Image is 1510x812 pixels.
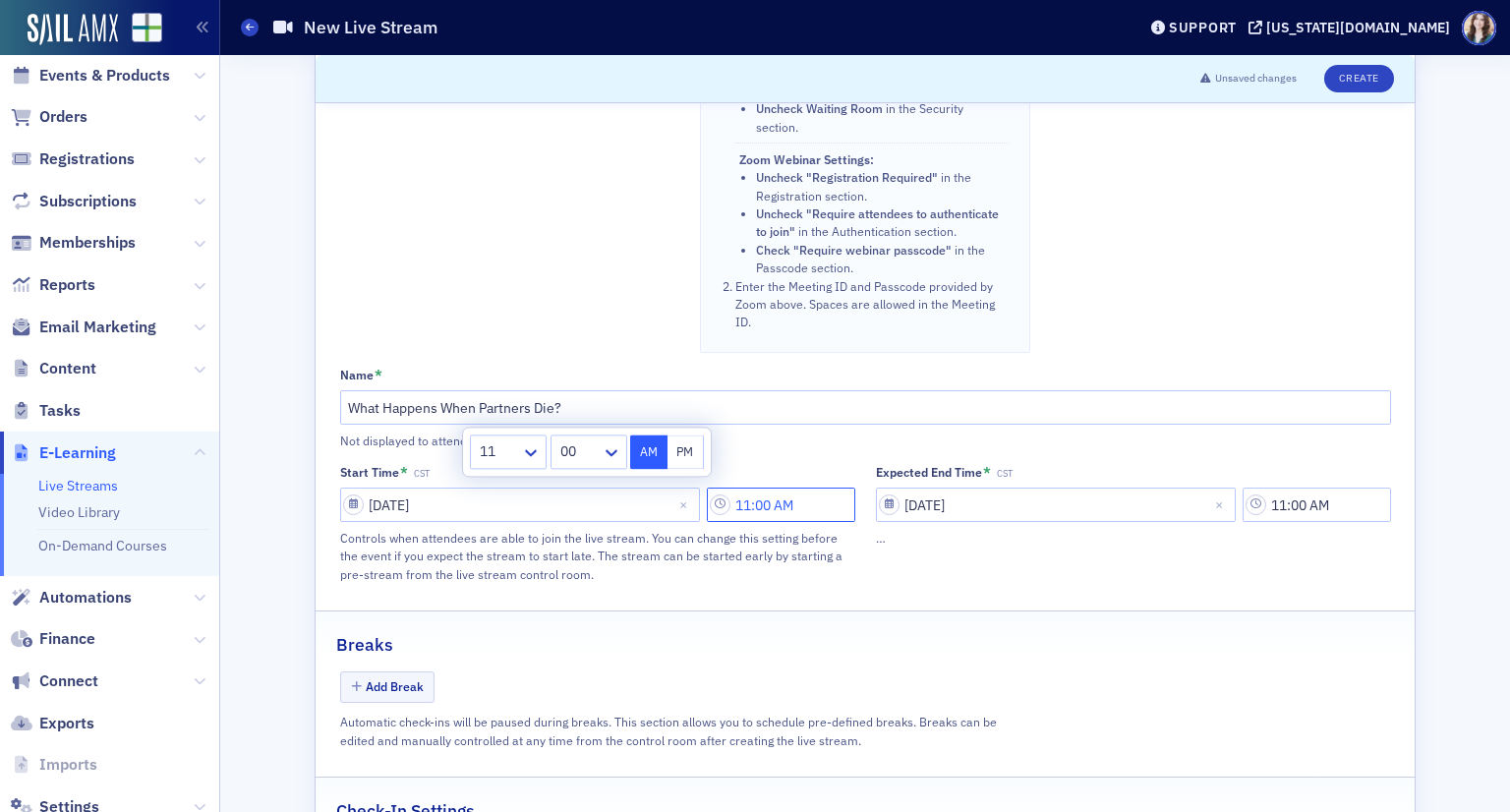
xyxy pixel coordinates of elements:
[1249,21,1457,34] button: [US_STATE][DOMAIN_NAME]
[1462,11,1496,45] span: Profile
[414,468,430,480] span: CST
[11,106,87,128] a: Orders
[39,400,81,422] span: Tasks
[39,274,95,296] span: Reports
[39,587,132,609] span: Automations
[876,488,1236,522] input: MM/DD/YYYY
[39,148,135,170] span: Registrations
[876,465,982,480] div: Expected End Time
[630,435,668,469] button: AM
[11,713,94,734] a: Exports
[11,358,96,379] a: Content
[38,477,118,494] a: Live Streams
[340,465,399,480] div: Start Time
[118,13,162,46] a: View Homepage
[11,191,137,212] a: Subscriptions
[983,464,991,482] abbr: This field is required
[707,488,855,522] input: 00:00 AM
[11,628,95,650] a: Finance
[340,529,855,583] div: Controls when attendees are able to join the live stream. You can change this setting before the ...
[336,632,393,658] h2: Breaks
[11,232,136,254] a: Memberships
[39,670,98,692] span: Connect
[375,367,382,384] abbr: This field is required
[739,150,1009,168] div: Zoom Webinar Settings:
[756,241,1008,277] li: in the Passcode section.
[340,488,700,522] input: MM/DD/YYYY
[11,274,95,296] a: Reports
[39,317,156,338] span: Email Marketing
[668,435,705,469] button: PM
[1243,488,1391,522] input: 00:00 AM
[11,148,135,170] a: Registrations
[340,671,436,702] button: Add Break
[997,468,1013,480] span: CST
[756,100,886,116] span: Uncheck Waiting Room
[11,400,81,422] a: Tasks
[735,277,1008,331] li: Enter the Meeting ID and Passcode provided by Zoom above. Spaces are allowed in the Meeting ID.
[1169,19,1237,36] div: Support
[28,14,118,45] img: SailAMX
[39,442,116,464] span: E-Learning
[1324,65,1394,92] button: Create
[11,442,116,464] a: E-Learning
[11,754,97,776] a: Imports
[39,65,170,87] span: Events & Products
[39,628,95,650] span: Finance
[39,358,96,379] span: Content
[756,169,938,185] span: Uncheck "Registration Required"
[39,754,97,776] span: Imports
[132,13,162,43] img: SailAMX
[38,503,120,521] a: Video Library
[39,713,94,734] span: Exports
[304,16,437,39] h1: New Live Stream
[39,191,137,212] span: Subscriptions
[11,587,132,609] a: Automations
[11,65,170,87] a: Events & Products
[1215,71,1297,87] span: Unsaved changes
[1209,488,1236,522] button: Close
[11,670,98,692] a: Connect
[340,713,1001,749] div: Automatic check-ins will be paused during breaks. This section allows you to schedule pre-defined...
[39,232,136,254] span: Memberships
[340,368,374,382] div: Name
[756,205,999,239] span: Uncheck "Require attendees to authenticate to join"
[756,168,1008,204] li: in the Registration section.
[340,432,1001,449] div: Not displayed to attendees.
[876,529,1391,547] div: …
[400,464,408,482] abbr: This field is required
[11,317,156,338] a: Email Marketing
[756,204,1008,241] li: in the Authentication section.
[39,106,87,128] span: Orders
[1266,19,1450,36] div: [US_STATE][DOMAIN_NAME]
[756,99,1008,136] li: in the Security section.
[756,242,952,258] span: Check "Require webinar passcode"
[38,537,167,554] a: On-Demand Courses
[673,488,700,522] button: Close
